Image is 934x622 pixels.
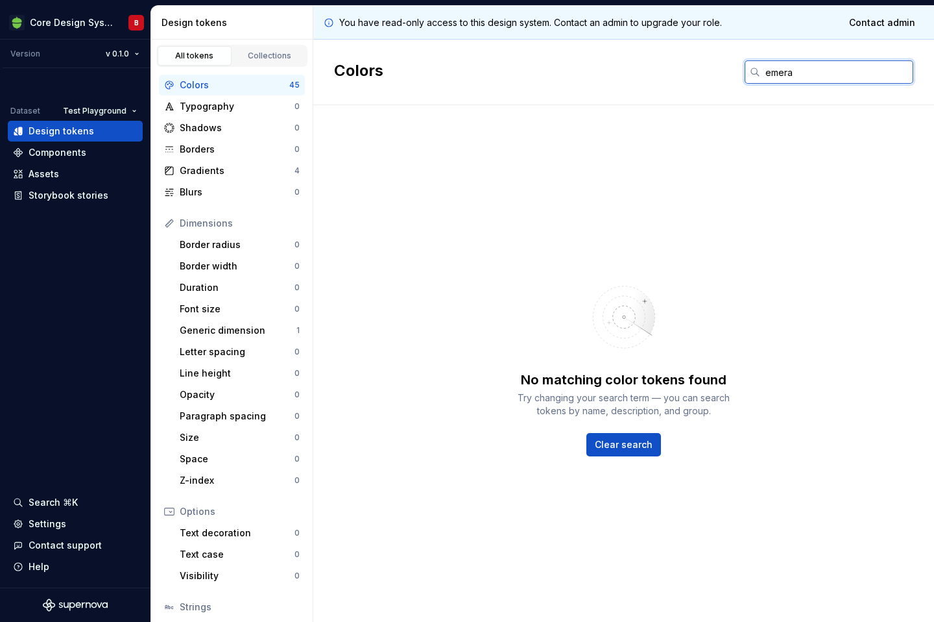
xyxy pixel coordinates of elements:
button: Test Playground [57,102,143,120]
div: 0 [294,432,300,443]
div: Components [29,146,86,159]
a: Paragraph spacing0 [174,406,305,427]
div: All tokens [162,51,227,61]
div: Z-index [180,474,294,487]
a: Components [8,142,143,163]
a: Contact admin [841,11,924,34]
div: Dimensions [180,217,300,230]
div: Text case [180,548,294,561]
a: Assets [8,164,143,184]
div: Search ⌘K [29,496,78,509]
a: Visibility0 [174,566,305,586]
div: Settings [29,517,66,530]
div: 45 [289,80,300,90]
div: 0 [294,549,300,560]
div: 0 [294,304,300,314]
div: No matching color tokens found [521,371,726,389]
div: Opacity [180,388,294,401]
div: Assets [29,168,59,180]
div: 0 [294,282,300,293]
div: Visibility [180,569,294,582]
a: Typography0 [159,96,305,117]
div: Version [10,49,40,59]
a: Space0 [174,449,305,469]
a: Z-index0 [174,470,305,491]
div: Dataset [10,106,40,116]
a: Letter spacing0 [174,342,305,362]
p: You have read-only access to this design system. Contact an admin to upgrade your role. [339,16,722,29]
a: Colors45 [159,75,305,95]
div: 0 [294,347,300,357]
div: Core Design System [30,16,113,29]
div: Size [180,431,294,444]
div: Font size [180,303,294,316]
div: 0 [294,528,300,538]
a: Opacity0 [174,384,305,405]
div: 0 [294,123,300,133]
a: Gradients4 [159,160,305,181]
div: Typography [180,100,294,113]
span: Test Playground [63,106,126,116]
div: Blurs [180,186,294,199]
div: 1 [296,325,300,336]
div: 0 [294,475,300,486]
div: Strings [180,601,300,614]
div: 0 [294,187,300,197]
a: Borders0 [159,139,305,160]
div: Borders [180,143,294,156]
div: Text decoration [180,527,294,540]
div: B [134,18,139,28]
svg: Supernova Logo [43,599,108,612]
div: 0 [294,454,300,464]
a: Design tokens [8,121,143,142]
div: Space [180,453,294,466]
div: 0 [294,101,300,112]
input: Search in tokens... [760,60,913,84]
button: Search ⌘K [8,492,143,513]
a: Generic dimension1 [174,320,305,341]
a: Shadows0 [159,118,305,138]
div: Collections [237,51,302,61]
button: Help [8,556,143,577]
h2: Colors [334,60,383,84]
div: 4 [294,166,300,176]
a: Font size0 [174,299,305,319]
div: 0 [294,144,300,155]
div: Colors [180,79,289,92]
div: Shadows [180,121,294,134]
a: Settings [8,514,143,534]
div: Generic dimension [180,324,296,337]
div: 0 [294,411,300,421]
div: 0 [294,261,300,271]
button: Contact support [8,535,143,556]
a: Border width0 [174,256,305,277]
a: Duration0 [174,277,305,298]
div: Options [180,505,300,518]
div: Storybook stories [29,189,108,202]
div: Design tokens [29,125,94,138]
div: Paragraph spacing [180,410,294,423]
div: Design tokens [162,16,307,29]
a: Text decoration0 [174,523,305,543]
span: Clear search [595,438,653,451]
div: 0 [294,390,300,400]
div: Duration [180,281,294,294]
div: Try changing your search term — you can search tokens by name, description, and group. [507,392,741,417]
div: Help [29,560,49,573]
div: 0 [294,368,300,379]
img: 236da360-d76e-47e8-bd69-d9ae43f958f1.png [9,15,25,31]
div: Border width [180,260,294,273]
button: Clear search [586,433,661,456]
button: v 0.1.0 [100,45,145,63]
div: Border radius [180,238,294,251]
a: Storybook stories [8,185,143,206]
a: Border radius0 [174,234,305,255]
a: Text case0 [174,544,305,565]
a: Size0 [174,427,305,448]
div: 0 [294,571,300,581]
span: v 0.1.0 [106,49,129,59]
div: Line height [180,367,294,380]
a: Line height0 [174,363,305,384]
div: Gradients [180,164,294,177]
button: Core Design SystemB [3,8,148,36]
